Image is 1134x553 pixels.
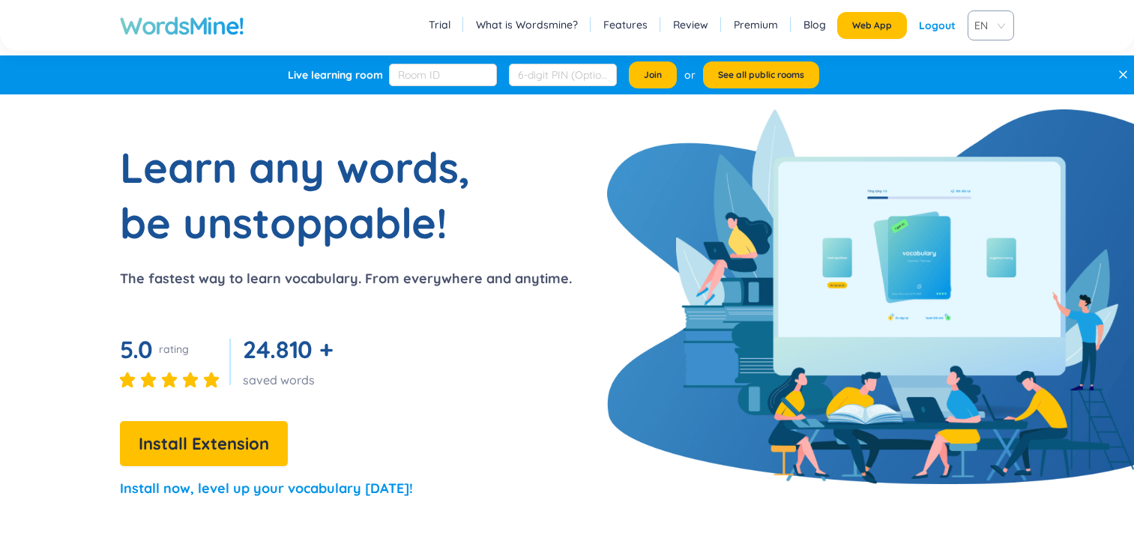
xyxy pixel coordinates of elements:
[389,64,497,86] input: Room ID
[919,12,956,39] div: Logout
[837,12,907,39] button: Web App
[718,69,804,81] span: See all public rooms
[120,139,495,250] h1: Learn any words, be unstoppable!
[120,268,572,289] p: The fastest way to learn vocabulary. From everywhere and anytime.
[120,438,288,453] a: Install Extension
[288,67,383,82] div: Live learning room
[974,14,1001,37] span: EN
[120,421,288,466] button: Install Extension
[509,64,617,86] input: 6-digit PIN (Optional)
[120,334,153,364] span: 5.0
[159,342,189,357] div: rating
[120,478,413,499] p: Install now, level up your vocabulary [DATE]!
[603,17,648,32] a: Features
[734,17,778,32] a: Premium
[673,17,708,32] a: Review
[243,372,339,388] div: saved words
[852,19,892,31] span: Web App
[803,17,826,32] a: Blog
[139,431,269,457] span: Install Extension
[644,69,662,81] span: Join
[120,10,244,40] a: WordsMine!
[684,67,696,83] div: or
[243,334,333,364] span: 24.810 +
[629,61,677,88] button: Join
[703,61,819,88] button: See all public rooms
[429,17,450,32] a: Trial
[476,17,578,32] a: What is Wordsmine?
